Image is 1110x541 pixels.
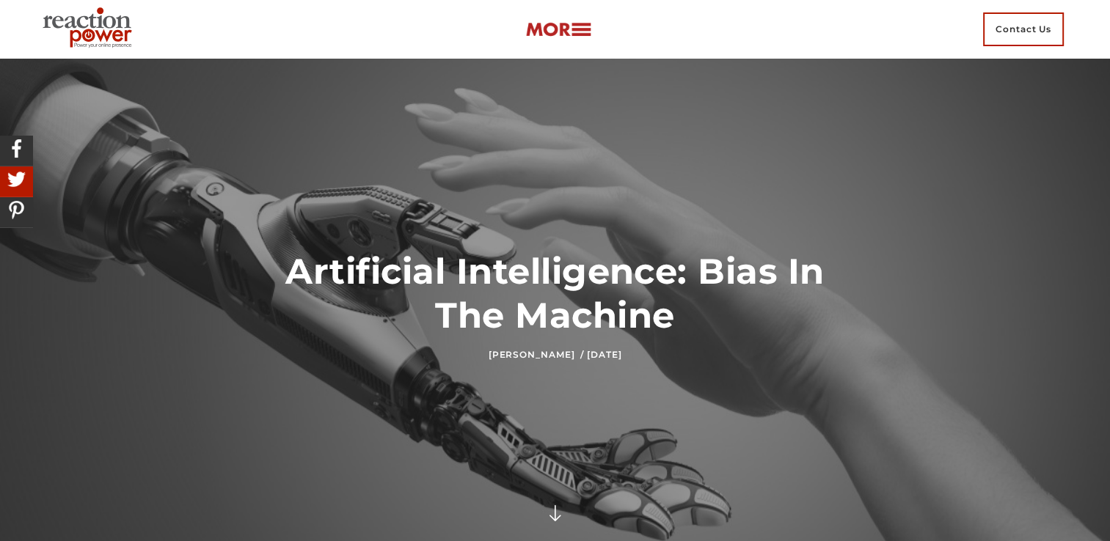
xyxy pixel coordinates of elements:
h1: Artificial Intelligence: Bias In The Machine [248,249,862,337]
img: Share On Facebook [4,136,29,161]
img: Share On Pinterest [4,197,29,223]
span: Contact Us [983,12,1064,46]
a: [PERSON_NAME] / [489,349,584,360]
img: Executive Branding | Personal Branding Agency [37,3,143,56]
img: Share On Twitter [4,166,29,192]
time: [DATE] [587,349,621,360]
img: more-btn.png [525,21,591,38]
